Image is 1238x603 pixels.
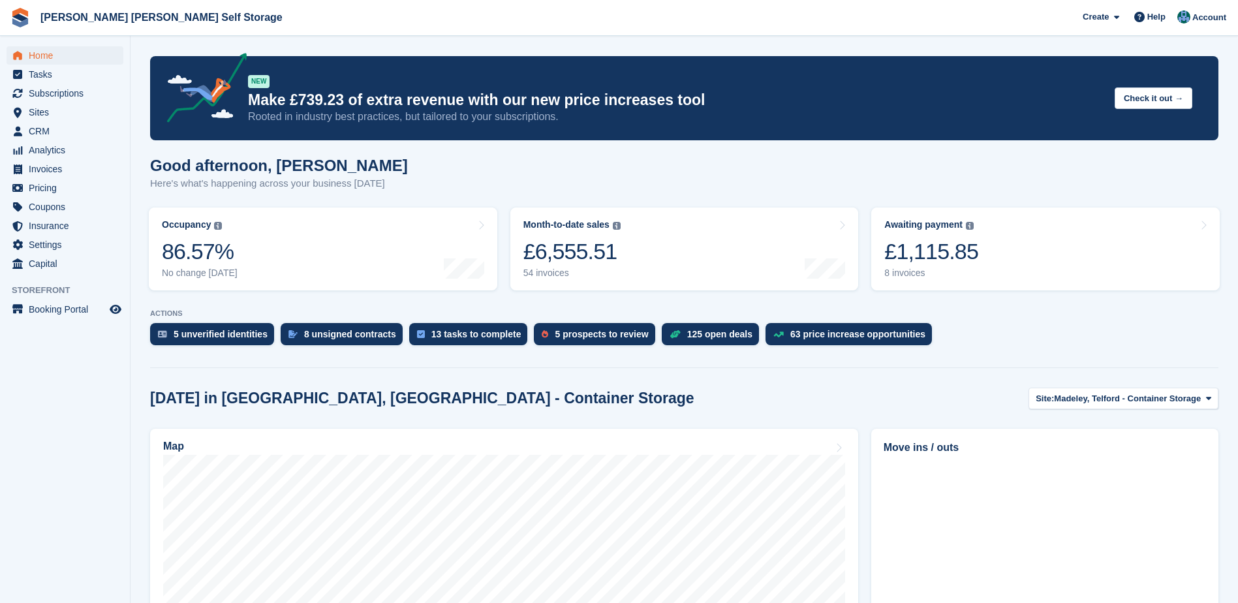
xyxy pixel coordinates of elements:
h2: Map [163,441,184,452]
a: menu [7,255,123,273]
span: Madeley, Telford - Container Storage [1054,392,1201,405]
span: Home [29,46,107,65]
img: contract_signature_icon-13c848040528278c33f63329250d36e43548de30e8caae1d1a13099fd9432cc5.svg [288,330,298,338]
span: Booking Portal [29,300,107,318]
img: Jake Timmins [1177,10,1190,23]
a: [PERSON_NAME] [PERSON_NAME] Self Storage [35,7,288,28]
span: Pricing [29,179,107,197]
p: Here's what's happening across your business [DATE] [150,176,408,191]
a: 8 unsigned contracts [281,323,409,352]
a: menu [7,46,123,65]
a: 63 price increase opportunities [766,323,938,352]
p: Rooted in industry best practices, but tailored to your subscriptions. [248,110,1104,124]
a: menu [7,65,123,84]
div: Occupancy [162,219,211,230]
h2: [DATE] in [GEOGRAPHIC_DATA], [GEOGRAPHIC_DATA] - Container Storage [150,390,694,407]
span: Subscriptions [29,84,107,102]
a: menu [7,103,123,121]
span: Invoices [29,160,107,178]
span: Analytics [29,141,107,159]
img: price_increase_opportunities-93ffe204e8149a01c8c9dc8f82e8f89637d9d84a8eef4429ea346261dce0b2c0.svg [773,332,784,337]
div: 54 invoices [523,268,621,279]
span: Settings [29,236,107,254]
div: 8 invoices [884,268,978,279]
a: menu [7,160,123,178]
a: menu [7,141,123,159]
div: £1,115.85 [884,238,978,265]
div: No change [DATE] [162,268,238,279]
span: Site: [1036,392,1054,405]
img: icon-info-grey-7440780725fd019a000dd9b08b2336e03edf1995a4989e88bcd33f0948082b44.svg [214,222,222,230]
div: £6,555.51 [523,238,621,265]
img: icon-info-grey-7440780725fd019a000dd9b08b2336e03edf1995a4989e88bcd33f0948082b44.svg [613,222,621,230]
span: Account [1192,11,1226,24]
span: Create [1083,10,1109,23]
div: Month-to-date sales [523,219,610,230]
img: stora-icon-8386f47178a22dfd0bd8f6a31ec36ba5ce8667c1dd55bd0f319d3a0aa187defe.svg [10,8,30,27]
a: menu [7,300,123,318]
h2: Move ins / outs [884,440,1206,456]
a: Month-to-date sales £6,555.51 54 invoices [510,208,859,290]
img: icon-info-grey-7440780725fd019a000dd9b08b2336e03edf1995a4989e88bcd33f0948082b44.svg [966,222,974,230]
img: task-75834270c22a3079a89374b754ae025e5fb1db73e45f91037f5363f120a921f8.svg [417,330,425,338]
span: Capital [29,255,107,273]
div: 13 tasks to complete [431,329,521,339]
span: Coupons [29,198,107,216]
span: Tasks [29,65,107,84]
a: menu [7,236,123,254]
div: NEW [248,75,270,88]
div: 8 unsigned contracts [304,329,396,339]
a: 5 prospects to review [534,323,661,352]
a: menu [7,217,123,235]
button: Site: Madeley, Telford - Container Storage [1029,388,1218,409]
a: 13 tasks to complete [409,323,534,352]
a: Preview store [108,301,123,317]
img: verify_identity-adf6edd0f0f0b5bbfe63781bf79b02c33cf7c696d77639b501bdc392416b5a36.svg [158,330,167,338]
p: Make £739.23 of extra revenue with our new price increases tool [248,91,1104,110]
img: price-adjustments-announcement-icon-8257ccfd72463d97f412b2fc003d46551f7dbcb40ab6d574587a9cd5c0d94... [156,53,247,127]
div: 5 unverified identities [174,329,268,339]
a: 5 unverified identities [150,323,281,352]
a: menu [7,122,123,140]
a: Occupancy 86.57% No change [DATE] [149,208,497,290]
img: deal-1b604bf984904fb50ccaf53a9ad4b4a5d6e5aea283cecdc64d6e3604feb123c2.svg [670,330,681,339]
a: Awaiting payment £1,115.85 8 invoices [871,208,1220,290]
p: ACTIONS [150,309,1218,318]
span: Sites [29,103,107,121]
span: CRM [29,122,107,140]
span: Storefront [12,284,130,297]
a: 125 open deals [662,323,766,352]
div: 125 open deals [687,329,752,339]
button: Check it out → [1115,87,1192,109]
div: Awaiting payment [884,219,963,230]
a: menu [7,84,123,102]
span: Insurance [29,217,107,235]
a: menu [7,198,123,216]
a: menu [7,179,123,197]
div: 5 prospects to review [555,329,648,339]
h1: Good afternoon, [PERSON_NAME] [150,157,408,174]
img: prospect-51fa495bee0391a8d652442698ab0144808aea92771e9ea1ae160a38d050c398.svg [542,330,548,338]
span: Help [1147,10,1166,23]
div: 63 price increase opportunities [790,329,925,339]
div: 86.57% [162,238,238,265]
